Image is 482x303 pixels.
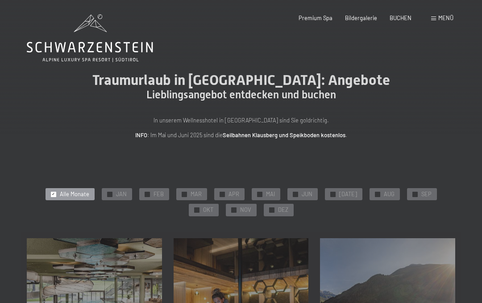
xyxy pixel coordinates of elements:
span: MAI [266,190,275,198]
span: APR [229,190,239,198]
span: DEZ [278,206,288,214]
a: BUCHEN [390,14,411,21]
span: FEB [154,190,164,198]
span: NOV [240,206,251,214]
span: ✓ [258,192,261,197]
strong: Seilbahnen Klausberg und Speikboden kostenlos [223,131,345,139]
span: Menü [438,14,453,21]
span: AUG [384,190,395,198]
span: Lieblingsangebot entdecken und buchen [146,88,336,101]
span: JUN [302,190,312,198]
span: ✓ [52,192,55,197]
span: OKT [203,206,213,214]
span: ✓ [232,208,235,213]
span: ✓ [195,208,198,213]
span: ✓ [145,192,149,197]
span: ✓ [413,192,416,197]
span: MAR [191,190,202,198]
span: ✓ [331,192,334,197]
span: ✓ [294,192,297,197]
p: : Im Mai und Juni 2025 sind die . [62,130,420,139]
span: SEP [421,190,432,198]
a: Premium Spa [299,14,332,21]
span: JAN [116,190,127,198]
span: ✓ [220,192,224,197]
a: Bildergalerie [345,14,377,21]
p: In unserem Wellnesshotel in [GEOGRAPHIC_DATA] sind Sie goldrichtig. [62,116,420,125]
span: ✓ [108,192,111,197]
span: ✓ [183,192,186,197]
span: [DATE] [339,190,357,198]
span: ✓ [376,192,379,197]
span: ✓ [270,208,273,213]
span: Alle Monate [60,190,89,198]
strong: INFO [135,131,147,139]
span: Traumurlaub in [GEOGRAPHIC_DATA]: Angebote [92,72,390,88]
